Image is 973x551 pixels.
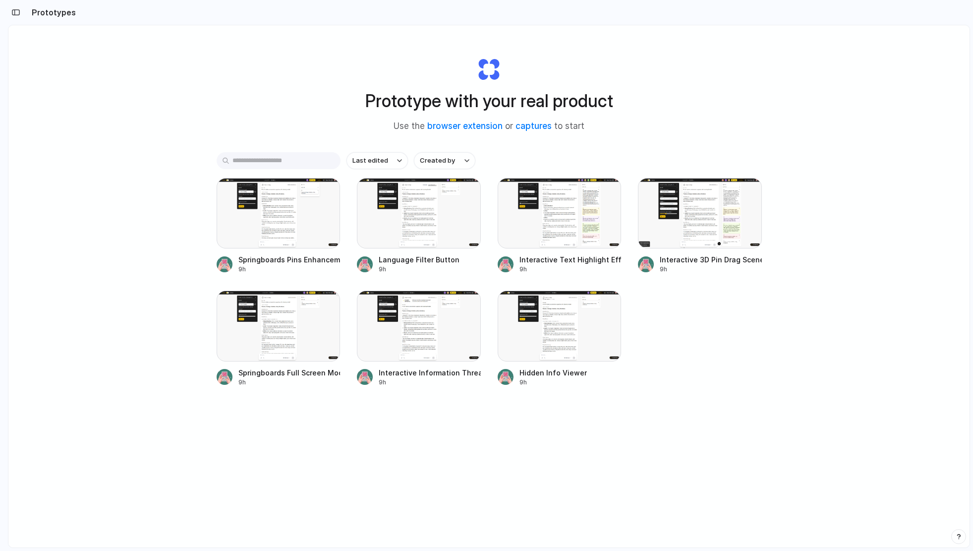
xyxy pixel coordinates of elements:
span: Use the or to start [394,120,584,133]
a: Interactive Text Highlight EffectInteractive Text Highlight Effect9h [498,178,622,274]
a: Hidden Info ViewerHidden Info Viewer9h [498,291,622,386]
div: Springboards Full Screen Mode [238,367,341,378]
a: Interactive Information Threads for SpringboardsInteractive Information Threads for Springboards9h [357,291,481,386]
button: Last edited [346,152,408,169]
div: 9h [519,378,587,387]
a: captures [515,121,552,131]
a: Springboards Pins EnhancementSpringboards Pins Enhancement9h [217,178,341,274]
span: Last edited [352,156,388,166]
div: Interactive Information Threads for Springboards [379,367,481,378]
a: Springboards Full Screen ModeSpringboards Full Screen Mode9h [217,291,341,386]
a: Language Filter ButtonLanguage Filter Button9h [357,178,481,274]
div: 9h [660,265,762,274]
a: browser extension [427,121,503,131]
div: 9h [379,378,481,387]
h2: Prototypes [28,6,76,18]
div: Language Filter Button [379,254,459,265]
span: Created by [420,156,455,166]
div: Hidden Info Viewer [519,367,587,378]
div: Springboards Pins Enhancement [238,254,341,265]
button: Created by [414,152,475,169]
div: 9h [238,378,341,387]
div: 9h [379,265,459,274]
a: Interactive 3D Pin Drag SceneInteractive 3D Pin Drag Scene9h [638,178,762,274]
div: 9h [238,265,341,274]
div: Interactive 3D Pin Drag Scene [660,254,762,265]
div: 9h [519,265,622,274]
h1: Prototype with your real product [365,88,613,114]
div: Interactive Text Highlight Effect [519,254,622,265]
